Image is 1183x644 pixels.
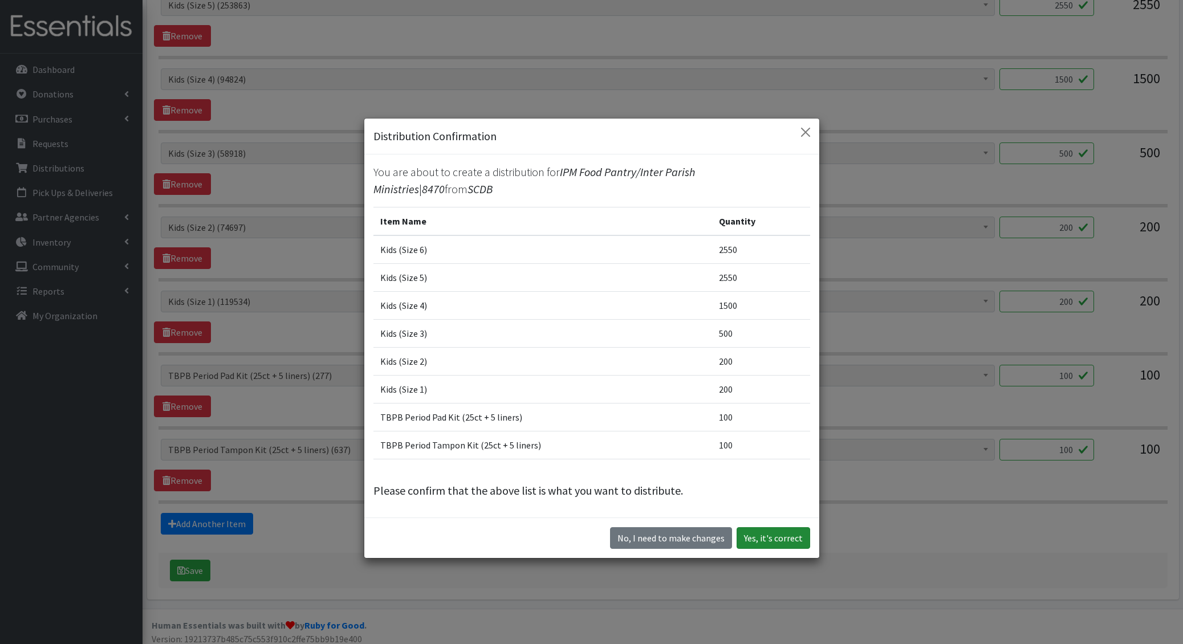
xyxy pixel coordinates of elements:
th: Item Name [373,207,713,235]
h5: Distribution Confirmation [373,128,497,145]
span: IPM Food Pantry/Inter Parish Ministries|8470 [373,165,695,196]
td: Kids (Size 5) [373,263,713,291]
span: SCDB [467,182,493,196]
th: Quantity [712,207,810,235]
td: 200 [712,375,810,403]
td: 2550 [712,235,810,264]
td: 2550 [712,263,810,291]
td: 100 [712,431,810,459]
td: Kids (Size 3) [373,319,713,347]
button: Close [796,123,815,141]
td: Kids (Size 2) [373,347,713,375]
p: Please confirm that the above list is what you want to distribute. [373,482,810,499]
td: 200 [712,347,810,375]
td: Kids (Size 6) [373,235,713,264]
button: Yes, it's correct [737,527,810,549]
td: 500 [712,319,810,347]
td: TBPB Period Pad Kit (25ct + 5 liners) [373,403,713,431]
td: TBPB Period Tampon Kit (25ct + 5 liners) [373,431,713,459]
td: 1500 [712,291,810,319]
p: You are about to create a distribution for from [373,164,810,198]
td: 100 [712,403,810,431]
td: Kids (Size 4) [373,291,713,319]
button: No I need to make changes [610,527,732,549]
td: Kids (Size 1) [373,375,713,403]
